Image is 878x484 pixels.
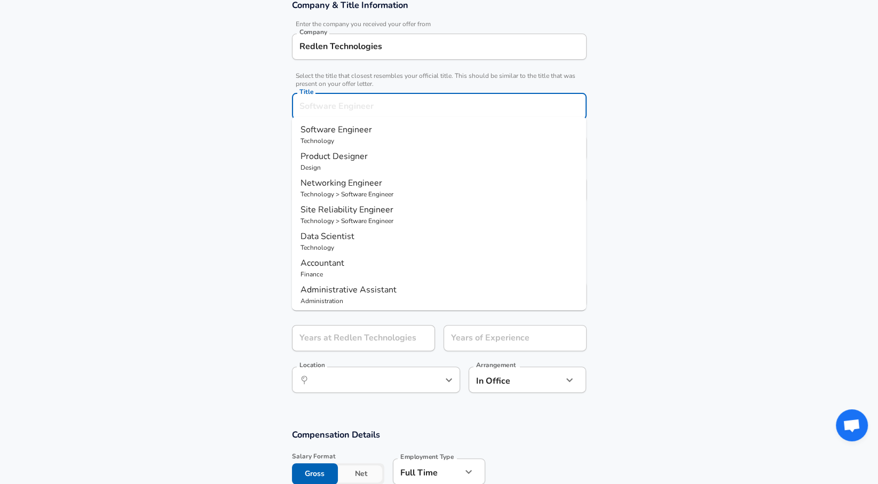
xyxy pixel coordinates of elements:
div: In Office [469,367,547,393]
span: Networking Engineer [300,177,382,189]
p: Technology > Software Engineer [300,216,578,226]
span: Site Reliability Engineer [300,204,393,216]
span: Salary Format [292,452,384,461]
input: 0 [292,325,412,351]
div: Open chat [836,409,868,441]
label: Company [299,29,327,35]
button: Open [441,372,456,387]
p: Administration [300,296,578,306]
input: Software Engineer [297,98,582,115]
input: Google [297,38,582,55]
h3: Compensation Details [292,429,587,441]
label: Location [299,362,325,368]
p: Technology > Software Engineer [300,189,578,199]
label: Title [299,89,313,95]
span: Accountant [300,257,344,269]
label: Employment Type [400,454,454,460]
p: Design [300,163,578,172]
p: Finance [300,269,578,279]
span: Administrative Assistant [300,284,397,296]
span: Product Designer [300,150,368,162]
p: Technology [300,136,578,146]
span: Enter the company you received your offer from [292,20,587,28]
p: Technology [300,243,578,252]
span: Select the title that closest resembles your official title. This should be similar to the title ... [292,72,587,88]
span: Data Scientist [300,231,354,242]
label: Arrangement [476,362,516,368]
input: 7 [444,325,563,351]
span: Software Engineer [300,124,372,136]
